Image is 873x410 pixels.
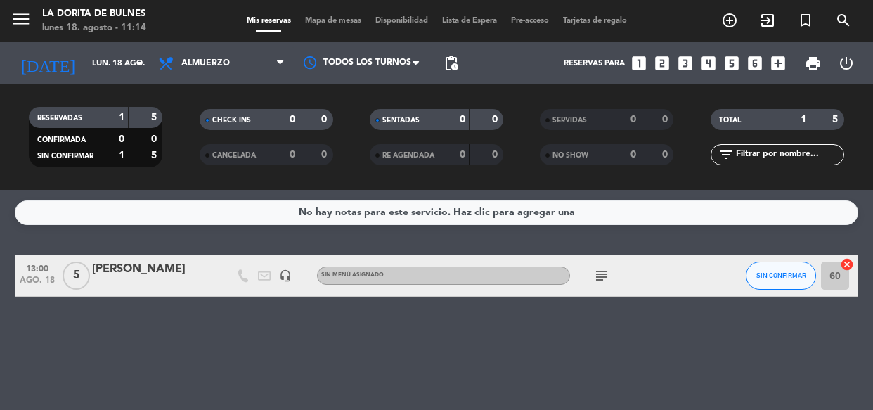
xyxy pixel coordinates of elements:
i: looks_3 [676,54,694,72]
span: NO SHOW [552,152,588,159]
i: looks_5 [723,54,741,72]
strong: 0 [662,150,671,160]
span: RE AGENDADA [382,152,434,159]
i: search [835,12,852,29]
span: Mapa de mesas [298,17,368,25]
strong: 0 [492,115,500,124]
i: looks_one [630,54,648,72]
span: TOTAL [719,117,741,124]
span: Pre-acceso [504,17,556,25]
span: SENTADAS [382,117,420,124]
i: looks_two [653,54,671,72]
strong: 0 [460,150,465,160]
i: add_circle_outline [721,12,738,29]
span: Disponibilidad [368,17,435,25]
span: CONFIRMADA [37,136,86,143]
strong: 5 [151,150,160,160]
span: Reservas para [564,59,625,68]
span: CANCELADA [212,152,256,159]
span: SERVIDAS [552,117,587,124]
i: cancel [840,257,854,271]
i: subject [593,267,610,284]
strong: 0 [119,134,124,144]
strong: 0 [321,115,330,124]
strong: 0 [460,115,465,124]
i: looks_4 [699,54,718,72]
strong: 0 [290,150,295,160]
div: LOG OUT [830,42,863,84]
strong: 1 [801,115,806,124]
span: Tarjetas de regalo [556,17,634,25]
span: SIN CONFIRMAR [756,271,806,279]
span: pending_actions [443,55,460,72]
div: No hay notas para este servicio. Haz clic para agregar una [299,205,575,221]
span: 5 [63,262,90,290]
button: SIN CONFIRMAR [746,262,816,290]
i: add_box [769,54,787,72]
span: Mis reservas [240,17,298,25]
div: lunes 18. agosto - 11:14 [42,21,146,35]
strong: 1 [119,113,124,122]
div: [PERSON_NAME] [92,260,212,278]
i: [DATE] [11,48,85,79]
div: La Dorita de Bulnes [42,7,146,21]
strong: 0 [290,115,295,124]
strong: 0 [662,115,671,124]
strong: 5 [832,115,841,124]
span: print [805,55,822,72]
span: 13:00 [20,260,55,276]
span: CHECK INS [212,117,251,124]
span: SIN CONFIRMAR [37,153,93,160]
span: Almuerzo [181,58,230,68]
strong: 5 [151,113,160,122]
i: looks_6 [746,54,764,72]
span: ago. 18 [20,276,55,292]
i: menu [11,8,32,30]
i: turned_in_not [797,12,814,29]
span: Sin menú asignado [321,272,384,278]
strong: 1 [119,150,124,160]
i: exit_to_app [759,12,776,29]
strong: 0 [321,150,330,160]
i: power_settings_new [838,55,855,72]
i: arrow_drop_down [131,55,148,72]
strong: 0 [492,150,500,160]
i: headset_mic [279,269,292,282]
button: menu [11,8,32,34]
strong: 0 [151,134,160,144]
span: RESERVADAS [37,115,82,122]
span: Lista de Espera [435,17,504,25]
input: Filtrar por nombre... [735,147,843,162]
strong: 0 [630,115,636,124]
strong: 0 [630,150,636,160]
i: filter_list [718,146,735,163]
